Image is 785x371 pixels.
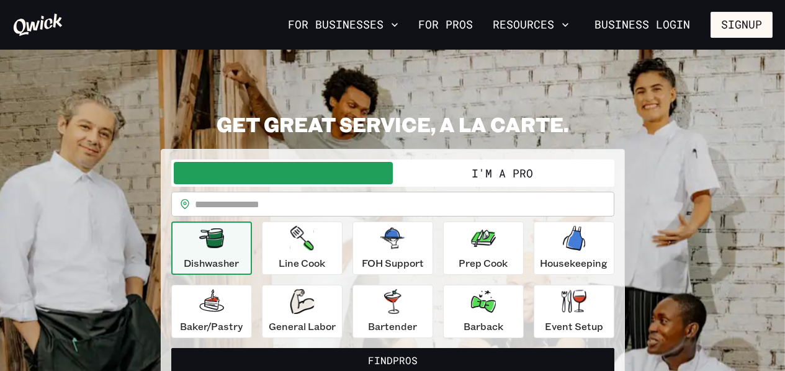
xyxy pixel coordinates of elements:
p: Housekeeping [540,256,608,270]
button: Line Cook [262,221,343,275]
h2: GET GREAT SERVICE, A LA CARTE. [161,112,625,136]
button: Baker/Pastry [171,285,252,338]
button: I'm a Pro [393,162,612,184]
button: General Labor [262,285,343,338]
button: I'm a Business [174,162,393,184]
p: Event Setup [545,319,603,334]
p: Barback [464,319,503,334]
p: FOH Support [362,256,424,270]
p: General Labor [269,319,336,334]
button: Dishwasher [171,221,252,275]
button: Prep Cook [443,221,524,275]
p: Baker/Pastry [180,319,243,334]
button: Signup [711,12,773,38]
button: Barback [443,285,524,338]
a: For Pros [413,14,478,35]
button: Event Setup [534,285,614,338]
p: Bartender [368,319,417,334]
button: Housekeeping [534,221,614,275]
p: Prep Cook [459,256,508,270]
p: Line Cook [279,256,325,270]
button: Resources [488,14,574,35]
a: Business Login [584,12,701,38]
p: Dishwasher [184,256,239,270]
button: Bartender [352,285,433,338]
button: FOH Support [352,221,433,275]
button: For Businesses [283,14,403,35]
